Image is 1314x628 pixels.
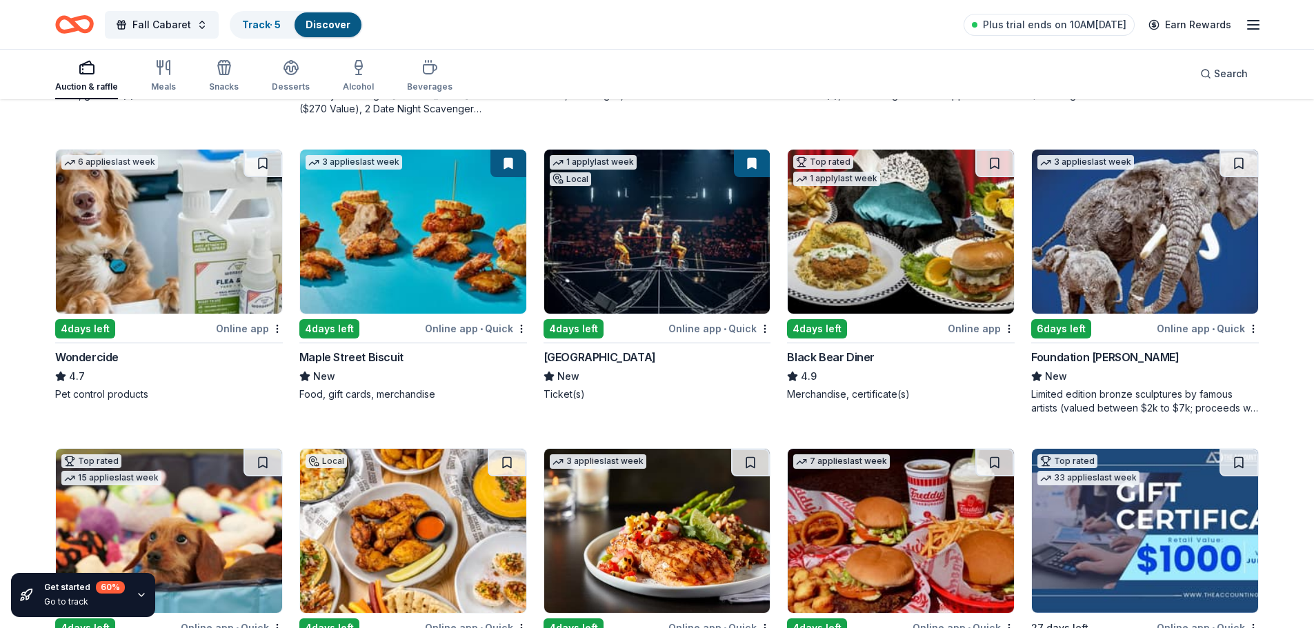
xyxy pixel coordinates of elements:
[56,150,282,314] img: Image for Wondercide
[793,155,853,169] div: Top rated
[55,387,283,401] div: Pet control products
[1032,150,1258,314] img: Image for Foundation Michelangelo
[1031,349,1179,365] div: Foundation [PERSON_NAME]
[299,319,359,338] div: 4 days left
[544,319,604,338] div: 4 days left
[300,449,526,613] img: Image for Chicken N Pickle (Grapevine)
[801,368,817,385] span: 4.9
[300,150,526,314] img: Image for Maple Street Biscuit
[964,14,1135,36] a: Plus trial ends on 10AM[DATE]
[1140,12,1240,37] a: Earn Rewards
[1214,65,1248,82] span: Search
[793,172,880,186] div: 1 apply last week
[1032,449,1258,613] img: Image for The Accounting Doctor
[550,155,637,170] div: 1 apply last week
[299,88,527,116] div: 3 Family Scavenger [PERSON_NAME] Six Pack ($270 Value), 2 Date Night Scavenger [PERSON_NAME] Two ...
[272,81,310,92] div: Desserts
[1045,368,1067,385] span: New
[299,149,527,401] a: Image for Maple Street Biscuit3 applieslast week4days leftOnline app•QuickMaple Street BiscuitNew...
[668,320,770,337] div: Online app Quick
[343,81,374,92] div: Alcohol
[557,368,579,385] span: New
[56,449,282,613] img: Image for BarkBox
[1031,319,1091,338] div: 6 days left
[544,149,771,401] a: Image for Dickies Arena1 applylast weekLocal4days leftOnline app•Quick[GEOGRAPHIC_DATA]NewTicket(s)
[1037,155,1134,170] div: 3 applies last week
[788,150,1014,314] img: Image for Black Bear Diner
[61,471,161,485] div: 15 applies last week
[1031,149,1259,415] a: Image for Foundation Michelangelo3 applieslast week6days leftOnline app•QuickFoundation [PERSON_N...
[544,150,770,314] img: Image for Dickies Arena
[61,454,121,468] div: Top rated
[299,349,404,365] div: Maple Street Biscuit
[787,349,875,365] div: Black Bear Diner
[544,387,771,401] div: Ticket(s)
[313,368,335,385] span: New
[151,81,176,92] div: Meals
[550,454,646,469] div: 3 applies last week
[407,54,452,99] button: Beverages
[1037,454,1097,468] div: Top rated
[132,17,191,33] span: Fall Cabaret
[787,387,1015,401] div: Merchandise, certificate(s)
[480,323,483,334] span: •
[550,172,591,186] div: Local
[787,149,1015,401] a: Image for Black Bear DinerTop rated1 applylast week4days leftOnline appBlack Bear Diner4.9Merchan...
[306,155,402,170] div: 3 applies last week
[343,54,374,99] button: Alcohol
[724,323,726,334] span: •
[55,81,118,92] div: Auction & raffle
[425,320,527,337] div: Online app Quick
[1037,471,1139,485] div: 33 applies last week
[55,149,283,401] a: Image for Wondercide6 applieslast week4days leftOnline appWondercide4.7Pet control products
[306,454,347,468] div: Local
[272,54,310,99] button: Desserts
[61,155,158,170] div: 6 applies last week
[544,349,656,365] div: [GEOGRAPHIC_DATA]
[407,81,452,92] div: Beverages
[44,581,125,594] div: Get started
[1189,60,1259,88] button: Search
[544,449,770,613] img: Image for Firebirds Wood Fired Grill
[306,19,350,30] a: Discover
[151,54,176,99] button: Meals
[55,349,119,365] div: Wondercide
[793,454,890,469] div: 7 applies last week
[299,387,527,401] div: Food, gift cards, merchandise
[1157,320,1259,337] div: Online app Quick
[55,319,115,338] div: 4 days left
[948,320,1015,337] div: Online app
[216,320,283,337] div: Online app
[96,581,125,594] div: 60 %
[209,81,239,92] div: Snacks
[788,449,1014,613] img: Image for Freddy's Frozen Custard & Steakburgers
[1212,323,1215,334] span: •
[1031,387,1259,415] div: Limited edition bronze sculptures by famous artists (valued between $2k to $7k; proceeds will spl...
[242,19,281,30] a: Track· 5
[55,54,118,99] button: Auction & raffle
[209,54,239,99] button: Snacks
[787,319,847,338] div: 4 days left
[44,596,125,607] div: Go to track
[105,11,219,39] button: Fall Cabaret
[69,368,85,385] span: 4.7
[983,17,1126,33] span: Plus trial ends on 10AM[DATE]
[230,11,363,39] button: Track· 5Discover
[55,8,94,41] a: Home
